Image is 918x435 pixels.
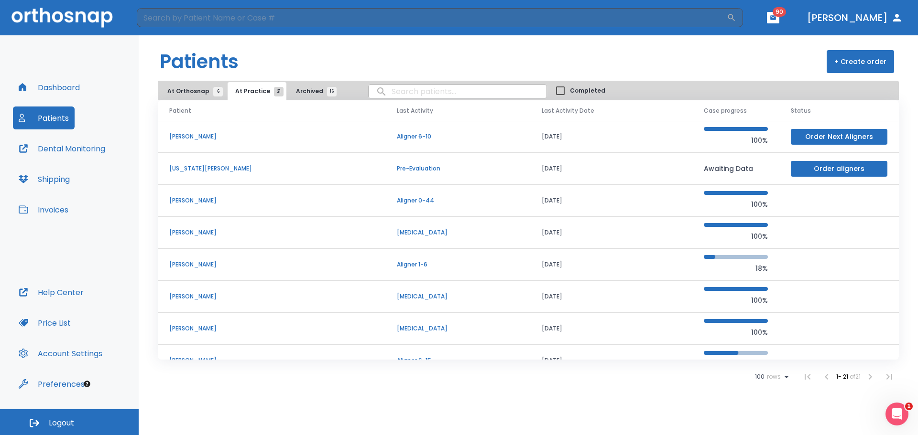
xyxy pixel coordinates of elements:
[169,260,374,269] p: [PERSON_NAME]
[13,137,111,160] button: Dental Monitoring
[530,217,692,249] td: [DATE]
[530,153,692,185] td: [DATE]
[704,263,768,274] p: 18%
[160,47,239,76] h1: Patients
[169,132,374,141] p: [PERSON_NAME]
[704,135,768,146] p: 100%
[235,87,279,95] span: At Practice
[397,132,519,141] p: Aligner 6-10
[137,8,727,27] input: Search by Patient Name or Case #
[397,260,519,269] p: Aligner 1-6
[169,292,374,301] p: [PERSON_NAME]
[13,311,76,334] button: Price List
[791,129,887,145] button: Order Next Aligners
[274,87,284,96] span: 21
[397,196,519,205] p: Aligner 0-44
[397,164,519,173] p: Pre-Evaluation
[160,82,341,100] div: tabs
[169,324,374,333] p: [PERSON_NAME]
[885,403,908,425] iframe: Intercom live chat
[530,313,692,345] td: [DATE]
[530,345,692,377] td: [DATE]
[167,87,218,95] span: At Orthosnap
[397,106,433,115] span: Last Activity
[13,106,75,129] button: Patients
[11,8,113,27] img: Orthosnap
[530,121,692,153] td: [DATE]
[704,295,768,306] p: 100%
[850,372,861,381] span: of 21
[49,418,74,428] span: Logout
[369,82,546,101] input: search
[704,359,768,370] p: 54%
[397,324,519,333] p: [MEDICAL_DATA]
[765,373,781,380] span: rows
[13,198,74,221] button: Invoices
[570,86,605,95] span: Completed
[327,87,337,96] span: 16
[169,356,374,365] p: [PERSON_NAME]
[542,106,594,115] span: Last Activity Date
[704,106,747,115] span: Case progress
[803,9,907,26] button: [PERSON_NAME]
[169,106,191,115] span: Patient
[13,281,89,304] button: Help Center
[530,249,692,281] td: [DATE]
[836,372,850,381] span: 1 - 21
[169,196,374,205] p: [PERSON_NAME]
[791,106,811,115] span: Status
[397,292,519,301] p: [MEDICAL_DATA]
[827,50,894,73] button: + Create order
[13,76,86,99] button: Dashboard
[905,403,913,410] span: 1
[773,7,786,17] span: 90
[704,231,768,242] p: 100%
[397,228,519,237] p: [MEDICAL_DATA]
[397,356,519,365] p: Aligner 6-15
[169,228,374,237] p: [PERSON_NAME]
[704,327,768,338] p: 100%
[530,281,692,313] td: [DATE]
[13,372,90,395] button: Preferences
[83,380,91,388] div: Tooltip anchor
[13,342,108,365] button: Account Settings
[296,87,332,95] span: Archived
[169,164,374,173] p: [US_STATE][PERSON_NAME]
[13,168,76,191] button: Shipping
[755,373,765,380] span: 100
[791,161,887,177] button: Order aligners
[704,163,768,174] p: Awaiting Data
[704,199,768,210] p: 100%
[213,87,223,96] span: 6
[530,185,692,217] td: [DATE]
